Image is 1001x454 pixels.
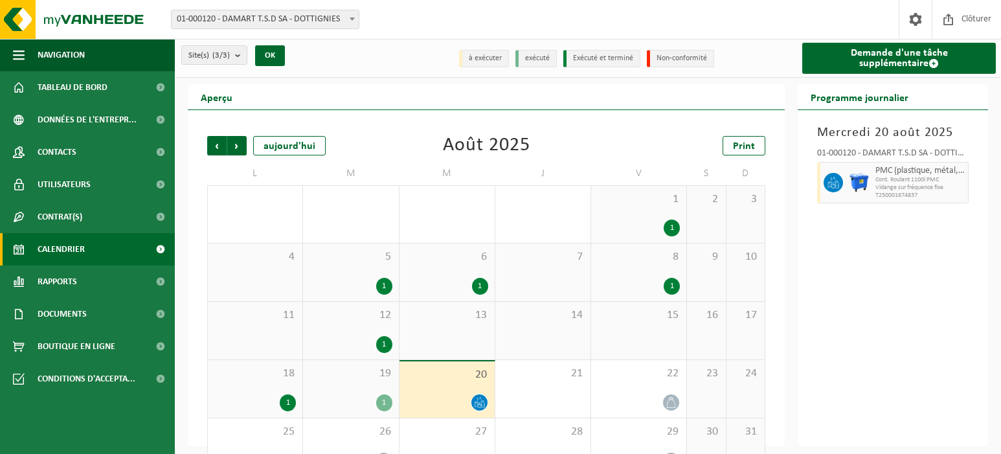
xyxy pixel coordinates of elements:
a: Demande d'une tâche supplémentaire [802,43,996,74]
h2: Programme journalier [798,84,921,109]
span: 30 [693,425,719,439]
span: 21 [502,367,584,381]
span: 20 [406,368,488,382]
span: Boutique en ligne [38,330,115,363]
span: Cont. Roulant 1100l PMC [875,176,965,184]
div: 1 [472,278,488,295]
li: exécuté [515,50,557,67]
span: Print [733,141,755,152]
div: 1 [376,336,392,353]
span: T250001674837 [875,192,965,199]
div: aujourd'hui [253,136,326,155]
span: 10 [733,250,758,264]
td: M [303,162,399,185]
a: Print [723,136,765,155]
span: 15 [598,308,680,323]
div: 1 [376,278,392,295]
span: Vidange sur fréquence fixe [875,184,965,192]
span: 14 [502,308,584,323]
button: Site(s)(3/3) [181,45,247,65]
span: 01-000120 - DAMART T.S.D SA - DOTTIGNIES [171,10,359,29]
span: 11 [214,308,296,323]
span: 16 [693,308,719,323]
span: 26 [309,425,392,439]
div: 01-000120 - DAMART T.S.D SA - DOTTIGNIES [817,149,969,162]
span: 19 [309,367,392,381]
h2: Aperçu [188,84,245,109]
span: Site(s) [188,46,230,65]
span: 1 [598,192,680,207]
div: 1 [664,220,680,236]
span: 27 [406,425,488,439]
span: 24 [733,367,758,381]
span: 31 [733,425,758,439]
button: OK [255,45,285,66]
span: Rapports [38,266,77,298]
td: L [207,162,303,185]
span: Données de l'entrepr... [38,104,137,136]
span: 18 [214,367,296,381]
count: (3/3) [212,51,230,60]
span: Précédent [207,136,227,155]
span: 29 [598,425,680,439]
span: 17 [733,308,758,323]
span: 22 [598,367,680,381]
span: 8 [598,250,680,264]
td: M [399,162,495,185]
span: 01-000120 - DAMART T.S.D SA - DOTTIGNIES [172,10,359,28]
span: Calendrier [38,233,85,266]
td: D [726,162,765,185]
li: à exécuter [459,50,509,67]
span: 28 [502,425,584,439]
li: Non-conformité [647,50,714,67]
span: 4 [214,250,296,264]
span: Contrat(s) [38,201,82,233]
span: Tableau de bord [38,71,107,104]
span: 5 [309,250,392,264]
h3: Mercredi 20 août 2025 [817,123,969,142]
span: 12 [309,308,392,323]
span: Conditions d'accepta... [38,363,135,395]
span: 13 [406,308,488,323]
span: 3 [733,192,758,207]
td: V [591,162,687,185]
img: WB-1100-HPE-BE-01 [849,173,869,192]
div: 1 [280,394,296,411]
div: Août 2025 [443,136,530,155]
span: 25 [214,425,296,439]
span: 2 [693,192,719,207]
span: Utilisateurs [38,168,91,201]
span: PMC (plastique, métal, carton boisson) (industriel) [875,166,965,176]
td: J [495,162,591,185]
span: Navigation [38,39,85,71]
li: Exécuté et terminé [563,50,640,67]
span: 7 [502,250,584,264]
span: Contacts [38,136,76,168]
span: Documents [38,298,87,330]
span: 6 [406,250,488,264]
div: 1 [376,394,392,411]
span: 23 [693,367,719,381]
span: Suivant [227,136,247,155]
div: 1 [664,278,680,295]
td: S [687,162,726,185]
span: 9 [693,250,719,264]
